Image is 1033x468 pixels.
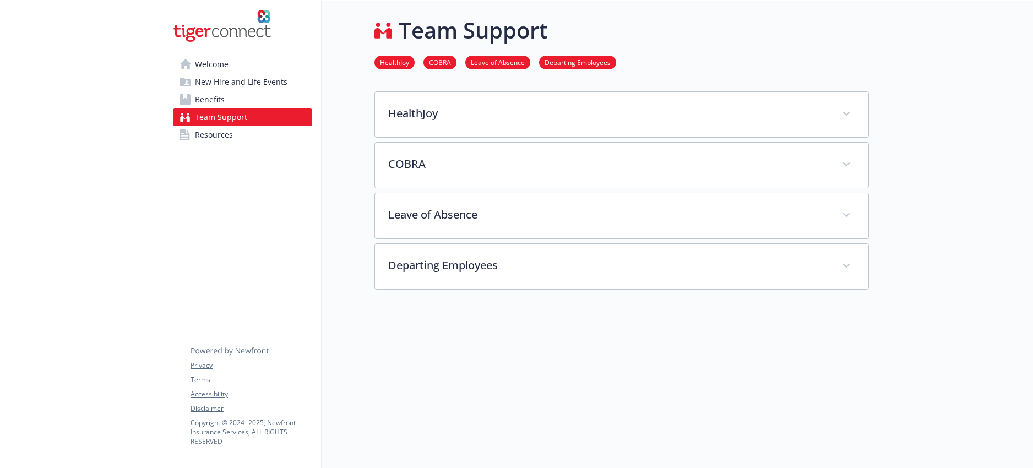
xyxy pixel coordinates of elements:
p: Departing Employees [388,257,829,274]
p: Copyright © 2024 - 2025 , Newfront Insurance Services, ALL RIGHTS RESERVED [191,418,312,446]
div: HealthJoy [375,92,868,137]
a: Terms [191,375,312,385]
span: New Hire and Life Events [195,73,287,91]
div: COBRA [375,143,868,188]
p: HealthJoy [388,105,829,122]
div: Departing Employees [375,244,868,289]
a: COBRA [423,57,456,67]
a: Team Support [173,108,312,126]
div: Leave of Absence [375,193,868,238]
span: Resources [195,126,233,144]
a: Privacy [191,361,312,371]
p: COBRA [388,156,829,172]
a: Accessibility [191,389,312,399]
a: New Hire and Life Events [173,73,312,91]
a: Welcome [173,56,312,73]
a: Benefits [173,91,312,108]
a: Leave of Absence [465,57,530,67]
span: Welcome [195,56,229,73]
a: Resources [173,126,312,144]
h1: Team Support [399,14,548,47]
span: Benefits [195,91,225,108]
span: Team Support [195,108,247,126]
a: Disclaimer [191,404,312,413]
p: Leave of Absence [388,206,829,223]
a: Departing Employees [539,57,616,67]
a: HealthJoy [374,57,415,67]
